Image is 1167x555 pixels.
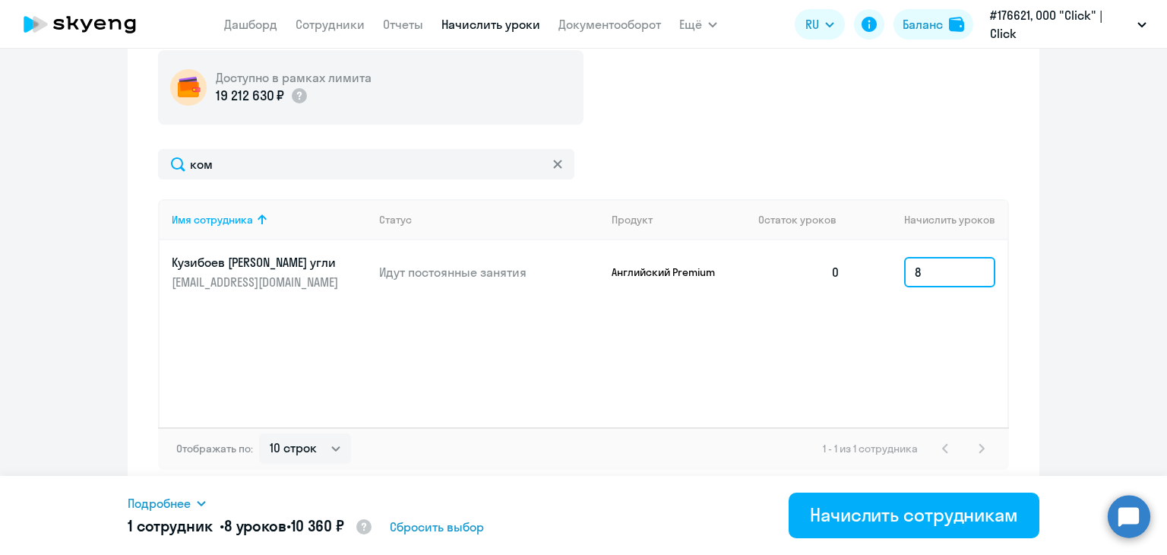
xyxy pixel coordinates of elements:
button: #176621, ООО "Click" | Click [982,6,1154,43]
img: balance [949,17,964,32]
a: Кузибоев [PERSON_NAME] угли[EMAIL_ADDRESS][DOMAIN_NAME] [172,254,367,290]
div: Начислить сотрудникам [810,503,1018,527]
div: Остаток уроков [758,213,852,227]
div: Имя сотрудника [172,213,253,227]
div: Статус [379,213,412,227]
span: RU [805,15,819,33]
div: Баланс [903,15,943,33]
span: Подробнее [128,494,191,512]
button: Начислить сотрудникам [789,493,1039,538]
span: Сбросить выбор [390,518,484,536]
p: [EMAIL_ADDRESS][DOMAIN_NAME] [172,274,342,290]
p: Английский Premium [612,265,726,279]
p: #176621, ООО "Click" | Click [990,6,1131,43]
td: 0 [746,240,852,304]
p: Кузибоев [PERSON_NAME] угли [172,254,342,271]
div: Продукт [612,213,747,227]
div: Имя сотрудника [172,213,367,227]
div: Статус [379,213,599,227]
a: Документооборот [558,17,661,32]
a: Дашборд [224,17,277,32]
h5: 1 сотрудник • • [128,515,373,538]
span: Остаток уроков [758,213,837,227]
input: Поиск по имени, email, продукту или статусу [158,149,574,179]
div: Продукт [612,213,653,227]
button: RU [795,9,845,40]
span: 8 уроков [224,516,286,535]
button: Балансbalance [893,9,973,40]
h5: Доступно в рамках лимита [216,69,372,86]
span: 10 360 ₽ [291,516,344,535]
img: wallet-circle.png [170,69,207,106]
th: Начислить уроков [852,199,1007,240]
span: Ещё [679,15,702,33]
a: Сотрудники [296,17,365,32]
button: Ещё [679,9,717,40]
a: Начислить уроки [441,17,540,32]
a: Отчеты [383,17,423,32]
span: 1 - 1 из 1 сотрудника [823,442,918,455]
span: Отображать по: [176,442,253,455]
p: Идут постоянные занятия [379,264,599,281]
p: 19 212 630 ₽ [216,86,284,106]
